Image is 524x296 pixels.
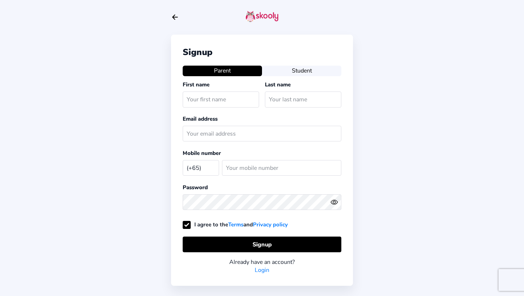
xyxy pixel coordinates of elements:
a: Terms [228,221,243,228]
label: First name [183,81,210,88]
img: skooly-logo.png [246,11,278,22]
input: Your mobile number [222,160,341,176]
button: eye outlineeye off outline [330,198,341,206]
input: Your last name [265,91,341,107]
input: Your first name [183,91,259,107]
div: Signup [183,46,341,58]
div: Already have an account? [183,258,341,266]
ion-icon: eye outline [330,198,338,206]
button: Student [262,66,341,76]
a: Privacy policy [253,221,288,228]
a: Login [255,266,269,274]
label: Mobile number [183,149,221,157]
input: Your email address [183,126,341,141]
label: I agree to the and [183,221,288,228]
button: Signup [183,237,341,252]
label: Last name [265,81,291,88]
label: Email address [183,115,218,122]
label: Password [183,184,208,191]
button: arrow back outline [171,13,179,21]
button: Parent [183,66,262,76]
